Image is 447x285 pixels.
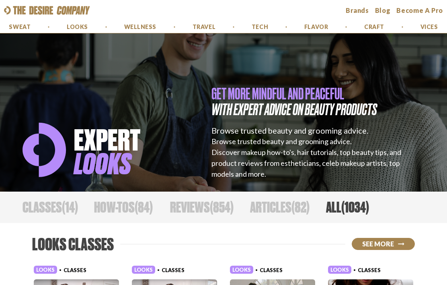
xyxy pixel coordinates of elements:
a: LOOKS [230,265,253,273]
div: GET MORE MINDFUL AND PEACEFUL [211,86,412,102]
h2: looks Classes [32,236,114,253]
a: Looks [67,21,88,33]
div: All ( 1034 ) [326,192,369,223]
div: How-Tos ( 84 ) [94,192,153,223]
span: • [255,267,258,273]
span: • [59,267,62,273]
div: Classes [358,266,381,274]
span: • [353,267,356,273]
a: Wellness [124,21,156,33]
a: Vices [420,21,438,33]
text: EXPERT [74,124,140,157]
div: Articles ( 82 ) [250,192,310,223]
h3: Browse trusted beauty and grooming advice. [211,136,412,147]
div: Classes ( 14 ) [23,192,78,223]
a: Blog [375,6,391,15]
text: LOOKS [73,147,132,180]
a: Sweat [9,21,31,33]
a: Flavor [304,21,328,33]
div: Classes [260,266,283,274]
button: See More [352,238,415,250]
a: Tech [252,21,268,33]
h3: Discover makeup how-to's, hair tutorials, top beauty tips, and product reviews from estheticians,... [211,147,412,180]
a: Become a Pro [396,6,443,15]
span: • [157,267,160,273]
a: Travel [193,21,215,33]
a: LOOKS [34,265,57,273]
h1: Browse trusted beauty and grooming advice. [211,125,412,136]
div: Classes [162,266,185,274]
div: Reviews ( 854 ) [170,192,234,223]
div: Classes [64,266,86,274]
a: LOOKS [132,265,155,273]
span: WITH EXPERT ADVICE ON BEAUTY PRODUCTS [211,101,377,118]
a: Craft [364,21,384,33]
a: brands [346,6,369,15]
a: LOOKS [328,265,351,273]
